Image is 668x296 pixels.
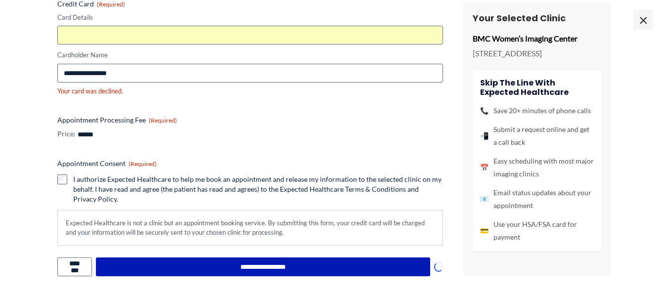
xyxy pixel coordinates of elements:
[480,187,594,212] li: Email status updates about your appointment
[480,193,489,206] span: 📧
[64,31,437,40] iframe: Secure card payment input frame
[57,13,443,22] label: Card Details
[480,155,594,181] li: Easy scheduling with most major imaging clinics
[129,160,157,168] span: (Required)
[473,12,601,24] h3: Your Selected Clinic
[57,50,443,60] label: Cardholder Name
[149,117,177,124] span: (Required)
[480,78,594,97] h4: Skip the line with Expected Healthcare
[480,124,594,149] li: Submit a request online and get a call back
[73,174,443,204] label: I authorize Expected Healthcare to help me book an appointment and release my information to the ...
[57,210,443,245] div: Expected Healthcare is not a clinic but an appointment booking service. By submitting this form, ...
[480,105,489,118] span: 📞
[97,0,125,8] span: (Required)
[480,130,489,143] span: 📲
[77,130,147,139] input: Appointment Processing Fee Price
[57,159,157,169] legend: Appointment Consent
[57,115,443,125] label: Appointment Processing Fee
[480,225,489,238] span: 💳
[480,162,489,174] span: 📅
[57,86,443,96] div: Your card was declined.
[57,129,76,139] label: Price:
[480,218,594,244] li: Use your HSA/FSA card for payment
[633,10,653,30] span: ×
[473,46,601,61] p: [STREET_ADDRESS]
[473,32,601,46] p: BMC Women’s Imaging Center
[480,105,594,118] li: Save 20+ minutes of phone calls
